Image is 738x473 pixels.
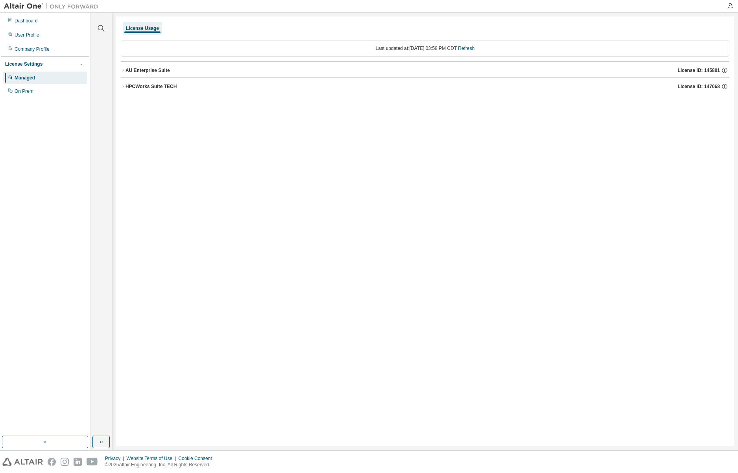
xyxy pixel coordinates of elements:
[125,67,170,74] div: AU Enterprise Suite
[458,46,474,51] a: Refresh
[126,25,159,31] div: License Usage
[87,458,98,466] img: youtube.svg
[4,2,102,10] img: Altair One
[105,455,126,462] div: Privacy
[5,61,42,67] div: License Settings
[126,455,178,462] div: Website Terms of Use
[48,458,56,466] img: facebook.svg
[121,78,729,95] button: HPCWorks Suite TECHLicense ID: 147068
[15,75,35,81] div: Managed
[178,455,216,462] div: Cookie Consent
[105,462,217,468] p: © 2025 Altair Engineering, Inc. All Rights Reserved.
[15,18,38,24] div: Dashboard
[121,62,729,79] button: AU Enterprise SuiteLicense ID: 145801
[15,88,33,94] div: On Prem
[15,46,50,52] div: Company Profile
[2,458,43,466] img: altair_logo.svg
[678,83,720,90] span: License ID: 147068
[61,458,69,466] img: instagram.svg
[121,40,729,57] div: Last updated at: [DATE] 03:58 PM CDT
[678,67,720,74] span: License ID: 145801
[74,458,82,466] img: linkedin.svg
[15,32,39,38] div: User Profile
[125,83,177,90] div: HPCWorks Suite TECH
